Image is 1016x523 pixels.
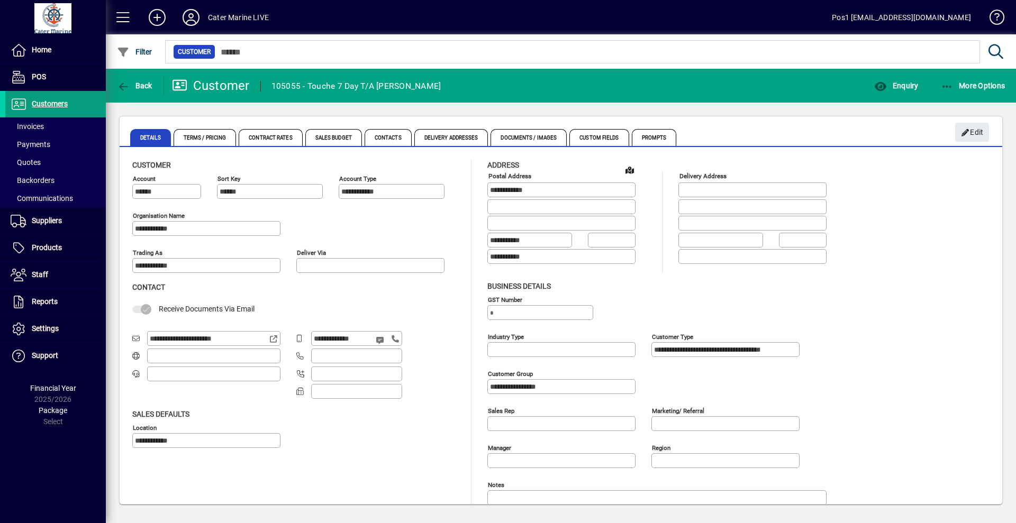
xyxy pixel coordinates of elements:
a: Settings [5,316,106,342]
span: More Options [941,81,1005,90]
span: Staff [32,270,48,279]
a: Communications [5,189,106,207]
mat-label: Organisation name [133,212,185,219]
span: Address [487,161,519,169]
div: 105055 - Touche 7 Day T/A [PERSON_NAME] [271,78,441,95]
span: Prompts [632,129,677,146]
span: Products [32,243,62,252]
a: Knowledge Base [982,2,1003,36]
div: Customer [172,77,250,94]
span: Back [117,81,152,90]
span: Enquiry [874,81,918,90]
button: Add [140,8,174,27]
button: Back [114,76,155,95]
span: Communications [11,194,73,203]
span: Customer [132,161,171,169]
mat-label: Trading as [133,249,162,256]
mat-label: Sales rep [488,407,514,414]
a: Payments [5,135,106,153]
span: Home [32,45,51,54]
a: POS [5,64,106,90]
app-page-header-button: Back [106,76,164,95]
mat-label: Region [652,444,670,451]
button: Filter [114,42,155,61]
button: Profile [174,8,208,27]
span: Contact [132,283,165,291]
a: Backorders [5,171,106,189]
button: Edit [955,123,989,142]
span: Contacts [365,129,412,146]
a: Quotes [5,153,106,171]
span: Delivery Addresses [414,129,488,146]
span: Details [130,129,171,146]
span: Documents / Images [491,129,567,146]
span: Receive Documents Via Email [159,305,255,313]
span: Sales Budget [305,129,362,146]
mat-label: Customer type [652,333,693,340]
a: Invoices [5,117,106,135]
span: Financial Year [30,384,76,392]
mat-label: GST Number [488,296,522,303]
span: Support [32,351,58,360]
button: Send SMS [368,327,394,353]
span: Backorders [11,176,55,185]
a: Products [5,235,106,261]
mat-label: Sort key [217,175,240,182]
button: More Options [938,76,1008,95]
a: Suppliers [5,208,106,234]
span: Custom Fields [569,129,629,146]
span: Sales defaults [132,410,189,418]
span: Package [39,406,67,415]
a: Home [5,37,106,63]
a: Reports [5,289,106,315]
mat-label: Notes [488,481,504,488]
div: Cater Marine LIVE [208,9,269,26]
a: Support [5,343,106,369]
mat-label: Deliver via [297,249,326,256]
a: View on map [621,161,638,178]
span: Contract Rates [239,129,302,146]
span: Quotes [11,158,41,167]
button: Enquiry [872,76,921,95]
div: Pos1 [EMAIL_ADDRESS][DOMAIN_NAME] [832,9,971,26]
span: Invoices [11,122,44,131]
span: Customers [32,99,68,108]
span: Filter [117,48,152,56]
mat-label: Account Type [339,175,376,182]
span: Customer [178,47,211,57]
span: Settings [32,324,59,333]
span: Suppliers [32,216,62,225]
span: Reports [32,297,58,306]
span: Terms / Pricing [174,129,237,146]
mat-label: Account [133,175,156,182]
mat-label: Industry type [488,333,524,340]
span: POS [32,72,46,81]
span: Business details [487,282,551,290]
span: Edit [961,124,984,141]
mat-label: Location [133,424,157,431]
mat-label: Customer group [488,370,533,377]
mat-label: Manager [488,444,511,451]
a: Staff [5,262,106,288]
span: Payments [11,140,50,149]
mat-label: Marketing/ Referral [652,407,704,414]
